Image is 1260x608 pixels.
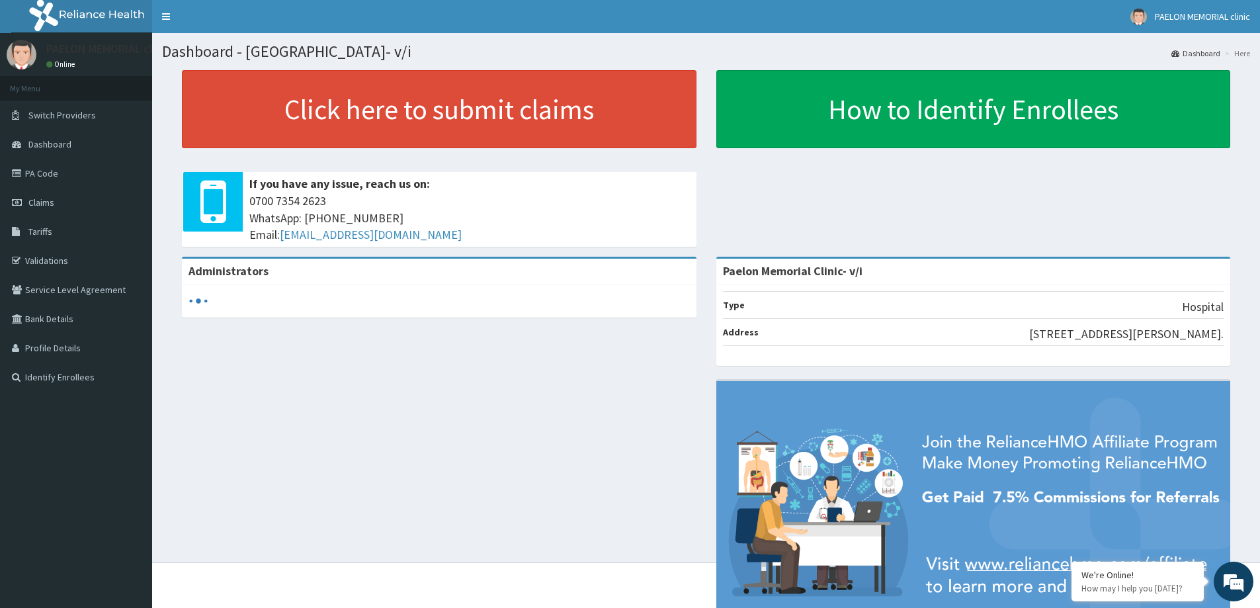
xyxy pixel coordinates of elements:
span: PAELON MEMORIAL clinic [1155,11,1250,22]
a: Click here to submit claims [182,70,696,148]
p: [STREET_ADDRESS][PERSON_NAME]. [1029,326,1224,343]
a: [EMAIL_ADDRESS][DOMAIN_NAME] [280,227,462,242]
span: Switch Providers [28,109,96,121]
strong: Paelon Memorial Clinic- v/i [723,263,862,279]
img: User Image [1130,9,1147,25]
span: Claims [28,196,54,208]
a: Online [46,60,78,69]
b: If you have any issue, reach us on: [249,176,430,191]
a: How to Identify Enrollees [716,70,1231,148]
p: Hospital [1182,298,1224,316]
b: Type [723,299,745,311]
span: Tariffs [28,226,52,238]
b: Address [723,326,759,338]
img: User Image [7,40,36,69]
p: PAELON MEMORIAL clinic [46,43,171,55]
li: Here [1222,48,1250,59]
b: Administrators [189,263,269,279]
h1: Dashboard - [GEOGRAPHIC_DATA]- v/i [162,43,1250,60]
span: 0700 7354 2623 WhatsApp: [PHONE_NUMBER] Email: [249,193,690,243]
div: We're Online! [1081,569,1194,581]
svg: audio-loading [189,291,208,311]
span: Dashboard [28,138,71,150]
a: Dashboard [1171,48,1220,59]
p: How may I help you today? [1081,583,1194,594]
